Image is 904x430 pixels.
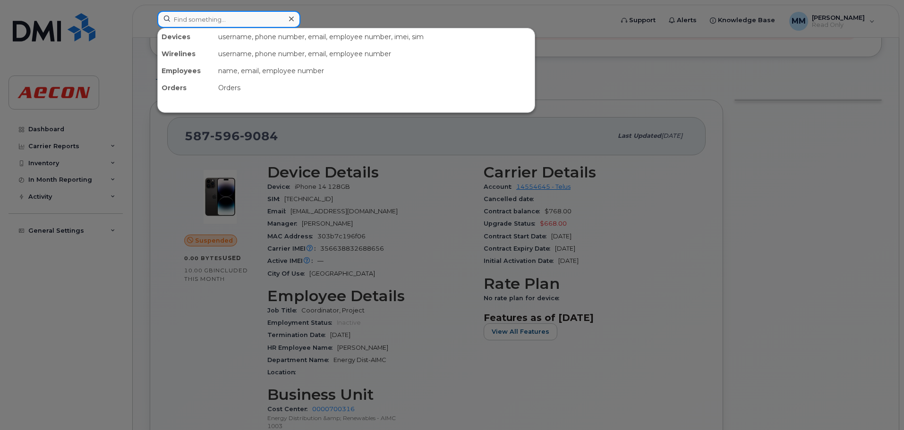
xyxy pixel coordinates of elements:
div: Orders [158,79,214,96]
div: Devices [158,28,214,45]
div: name, email, employee number [214,62,535,79]
div: username, phone number, email, employee number [214,45,535,62]
div: username, phone number, email, employee number, imei, sim [214,28,535,45]
div: Orders [214,79,535,96]
div: Employees [158,62,214,79]
div: Wirelines [158,45,214,62]
input: Find something... [157,11,300,28]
